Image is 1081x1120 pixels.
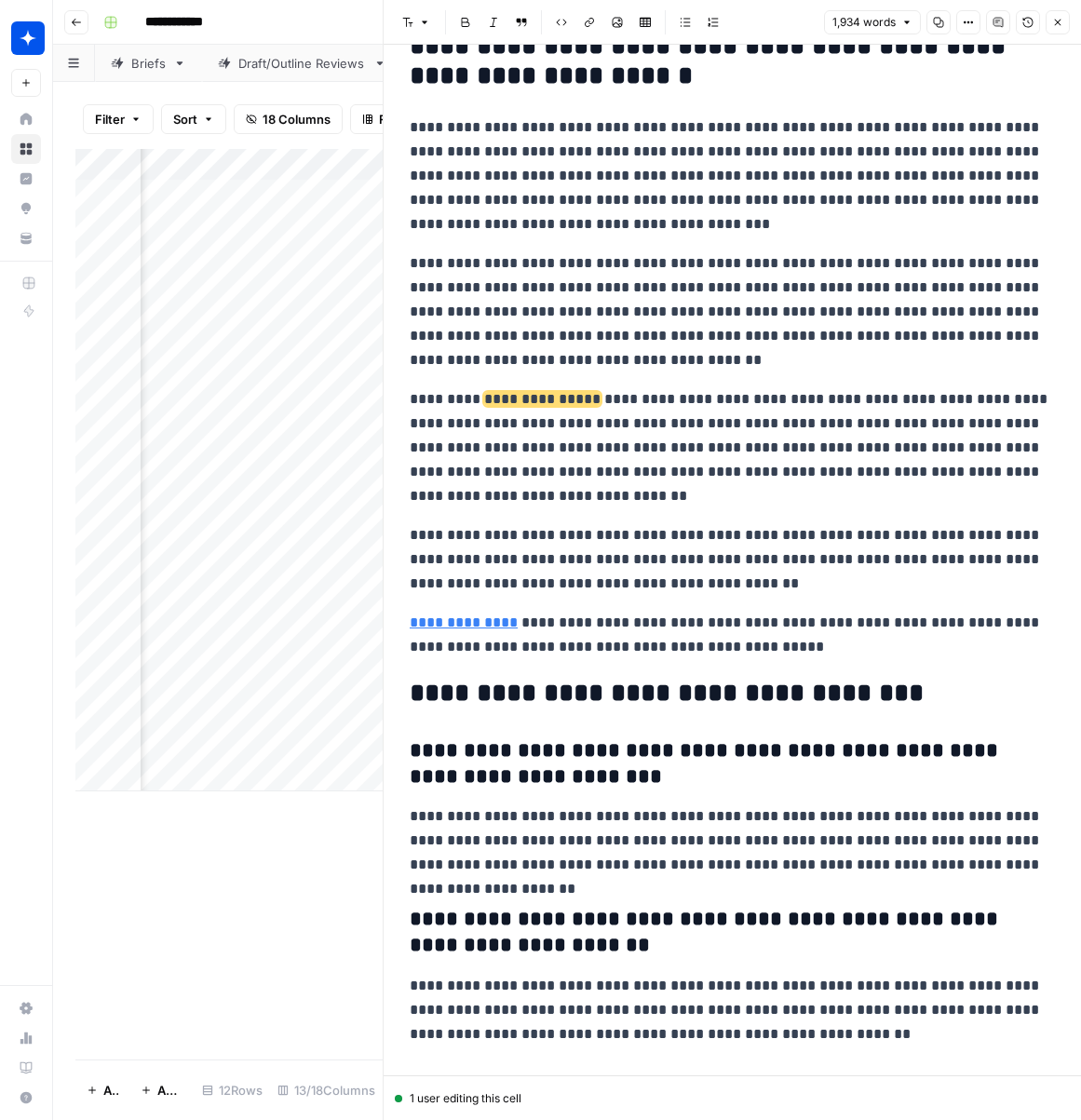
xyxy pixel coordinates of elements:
[824,10,921,34] button: 1,934 words
[263,110,331,128] span: 18 Columns
[11,223,41,253] a: Your Data
[11,194,41,223] a: Opportunities
[832,14,896,31] span: 1,934 words
[234,104,343,134] button: 18 Columns
[131,54,166,73] div: Briefs
[238,54,366,73] div: Draft/Outline Reviews
[11,15,41,61] button: Workspace: Wiz
[202,45,402,82] a: Draft/Outline Reviews
[11,993,41,1023] a: Settings
[11,21,45,55] img: Wiz Logo
[129,1075,195,1105] button: Add 10 Rows
[350,104,487,134] button: Freeze Columns
[11,1053,41,1083] a: Learning Hub
[173,110,197,128] span: Sort
[95,45,202,82] a: Briefs
[270,1075,383,1105] div: 13/18 Columns
[83,104,154,134] button: Filter
[11,164,41,194] a: Insights
[157,1081,183,1100] span: Add 10 Rows
[161,104,226,134] button: Sort
[11,1023,41,1053] a: Usage
[395,1090,1070,1107] div: 1 user editing this cell
[11,134,41,164] a: Browse
[95,110,125,128] span: Filter
[75,1075,129,1105] button: Add Row
[103,1081,118,1100] span: Add Row
[11,104,41,134] a: Home
[195,1075,270,1105] div: 12 Rows
[11,1083,41,1113] button: Help + Support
